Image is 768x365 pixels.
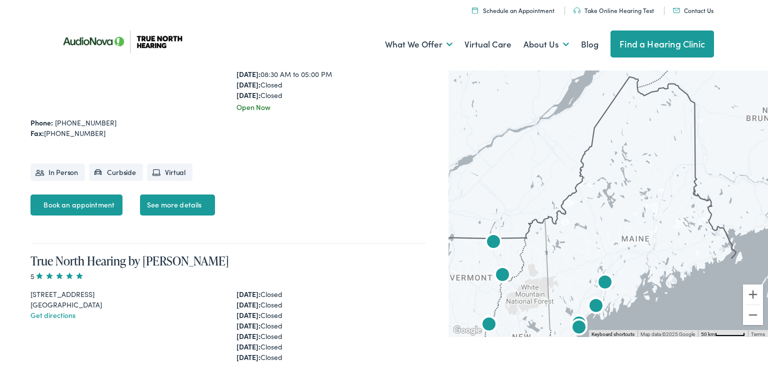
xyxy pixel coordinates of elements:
[236,352,260,362] strong: [DATE]:
[147,163,192,181] li: Virtual
[464,26,511,63] a: Virtual Care
[610,30,714,57] a: Find a Hearing Clinic
[30,252,229,269] a: True North Hearing by [PERSON_NAME]
[581,26,598,63] a: Blog
[140,194,215,215] a: See more details
[573,6,654,14] a: Take Online Hearing Test
[236,310,260,320] strong: [DATE]:
[486,260,518,292] div: AudioNova
[236,102,426,112] div: Open Now
[30,310,75,320] a: Get directions
[236,341,260,351] strong: [DATE]:
[30,117,53,127] strong: Phone:
[523,26,569,63] a: About Us
[640,331,695,337] span: Map data ©2025 Google
[30,194,122,215] a: Book an appointment
[591,331,634,338] button: Keyboard shortcuts
[30,128,426,138] div: [PHONE_NUMBER]
[236,289,426,362] div: Closed Closed Closed Closed Closed Closed Closed
[30,271,84,281] span: 5
[589,267,621,299] div: True North Hearing by AudioNova
[451,324,484,337] a: Open this area in Google Maps (opens a new window)
[30,163,85,181] li: In Person
[236,331,260,341] strong: [DATE]:
[563,308,595,340] div: AudioNova
[55,117,116,127] a: [PHONE_NUMBER]
[563,312,595,344] div: AudioNova
[30,299,220,310] div: [GEOGRAPHIC_DATA]
[580,291,612,323] div: AudioNova
[465,330,497,362] div: AudioNova
[30,289,220,299] div: [STREET_ADDRESS]
[451,324,484,337] img: Google
[751,331,765,337] a: Terms (opens in new tab)
[673,6,713,14] a: Contact Us
[743,284,763,304] button: Zoom in
[477,227,509,259] div: AudioNova
[573,7,580,13] img: Headphones icon in color code ffb348
[698,330,748,337] button: Map Scale: 50 km per 56 pixels
[89,163,143,181] li: Curbside
[236,289,260,299] strong: [DATE]:
[472,7,478,13] img: Icon symbolizing a calendar in color code ffb348
[701,331,715,337] span: 50 km
[472,6,554,14] a: Schedule an Appointment
[30,128,44,138] strong: Fax:
[473,309,505,341] div: True North Hearing by AudioNova
[236,90,260,100] strong: [DATE]:
[385,26,452,63] a: What We Offer
[673,8,680,13] img: Mail icon in color code ffb348, used for communication purposes
[236,69,260,79] strong: [DATE]:
[743,305,763,325] button: Zoom out
[236,320,260,330] strong: [DATE]:
[236,79,260,89] strong: [DATE]:
[236,299,260,309] strong: [DATE]:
